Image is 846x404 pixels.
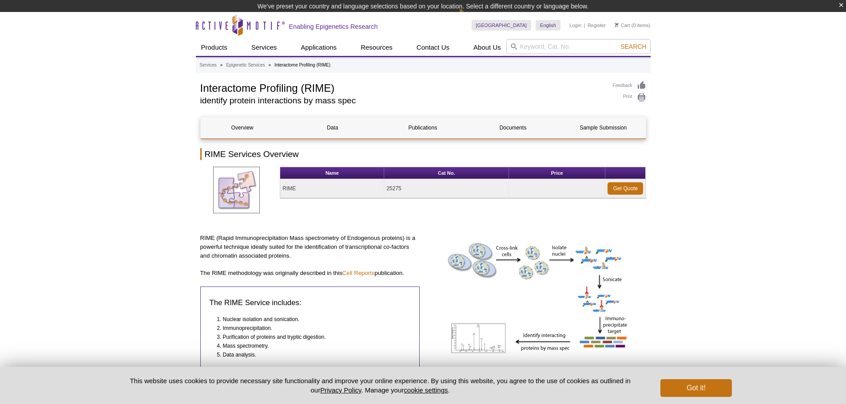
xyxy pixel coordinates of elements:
[584,20,585,31] li: |
[220,63,223,67] li: »
[615,20,651,31] li: (0 items)
[223,333,403,341] li: Purification of proteins and tryptic digestion.
[615,23,619,27] img: Your Cart
[115,376,646,395] p: This website uses cookies to provide necessary site functionality and improve your online experie...
[472,20,532,31] a: [GEOGRAPHIC_DATA]
[200,234,420,260] p: RIME (Rapid Immunoprecipitation Mass spectrometry of Endogenous proteins) is a powerful technique...
[223,315,403,324] li: Nuclear isolation and sonication.
[442,234,631,366] img: RIME Method
[615,22,630,28] a: Cart
[280,179,384,198] td: RIME
[223,324,403,333] li: Immunoprecipitation.
[246,39,282,56] a: Services
[506,39,651,54] input: Keyword, Cat. No.
[381,117,465,138] a: Publications
[588,22,606,28] a: Register
[213,167,260,213] img: RIME Service
[200,269,420,278] p: The RIME methodology was originally described in this publication.
[459,7,482,27] img: Change Here
[320,386,361,394] a: Privacy Policy
[471,117,555,138] a: Documents
[200,148,646,160] h2: RIME Services Overview
[569,22,581,28] a: Login
[411,39,455,56] a: Contact Us
[384,167,509,179] th: Cat No.
[608,182,643,195] a: Get Quote
[289,23,378,31] h2: Enabling Epigenetics Research
[660,379,731,397] button: Got it!
[196,39,233,56] a: Products
[223,341,403,350] li: Mass spectrometry.
[536,20,560,31] a: English
[561,117,645,138] a: Sample Submission
[200,97,604,105] h2: identify protein interactions by mass spec
[280,167,384,179] th: Name
[355,39,398,56] a: Resources
[509,167,606,179] th: Price
[291,117,374,138] a: Data
[200,81,604,94] h1: Interactome Profiling (RIME)
[295,39,342,56] a: Applications
[226,61,265,69] a: Epigenetic Services
[613,81,646,90] a: Feedback
[468,39,506,56] a: About Us
[404,386,448,394] button: cookie settings
[342,270,375,276] a: Cell Reports
[210,298,411,308] h3: The RIME Service includes:
[223,350,403,359] li: Data analysis.
[618,43,649,51] button: Search
[274,63,330,67] li: Interactome Profiling (RIME)
[201,117,284,138] a: Overview
[620,43,646,50] span: Search
[200,61,217,69] a: Services
[613,93,646,102] a: Print
[269,63,271,67] li: »
[384,179,509,198] td: 25275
